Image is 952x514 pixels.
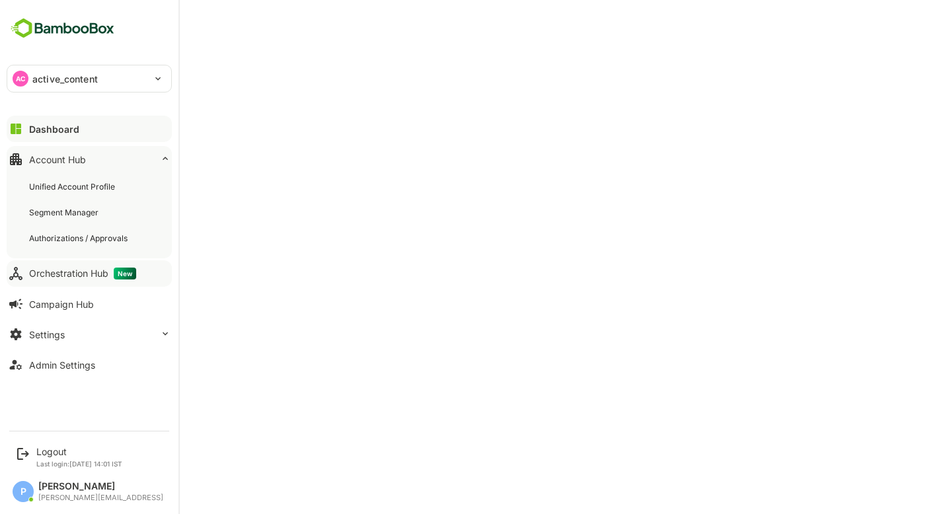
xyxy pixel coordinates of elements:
[29,329,65,340] div: Settings
[7,321,172,348] button: Settings
[29,233,130,244] div: Authorizations / Approvals
[29,299,94,310] div: Campaign Hub
[7,351,172,378] button: Admin Settings
[13,71,28,87] div: AC
[29,268,136,279] div: Orchestration Hub
[36,460,122,468] p: Last login: [DATE] 14:01 IST
[7,146,172,172] button: Account Hub
[7,16,118,41] img: BambooboxFullLogoMark.5f36c76dfaba33ec1ec1367b70bb1252.svg
[13,481,34,502] div: P
[29,181,118,192] div: Unified Account Profile
[7,291,172,317] button: Campaign Hub
[29,207,101,218] div: Segment Manager
[32,72,98,86] p: active_content
[7,116,172,142] button: Dashboard
[114,268,136,279] span: New
[29,359,95,371] div: Admin Settings
[29,124,79,135] div: Dashboard
[38,481,163,492] div: [PERSON_NAME]
[36,446,122,457] div: Logout
[38,494,163,502] div: [PERSON_NAME][EMAIL_ADDRESS]
[7,65,171,92] div: ACactive_content
[29,154,86,165] div: Account Hub
[7,260,172,287] button: Orchestration HubNew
